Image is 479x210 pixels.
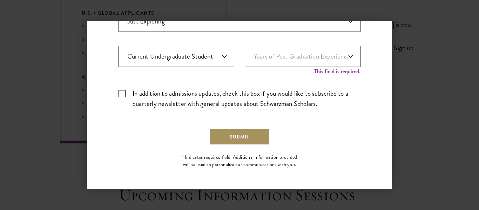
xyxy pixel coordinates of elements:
div: Years of Post Graduation Experience?* [245,46,360,74]
div: Anticipated Entry Term* [119,11,360,32]
label: In addition to admissions updates, check this box if you would like to subscribe to a quarterly n... [119,88,360,109]
div: Check this box to receive a quarterly newsletter with general updates about Schwarzman Scholars. [119,88,360,109]
button: Submit [209,128,270,145]
div: * Indicates required field. Additional information provided will be used to personalize our commu... [179,154,300,168]
div: Highest Level of Degree?* [119,46,234,74]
